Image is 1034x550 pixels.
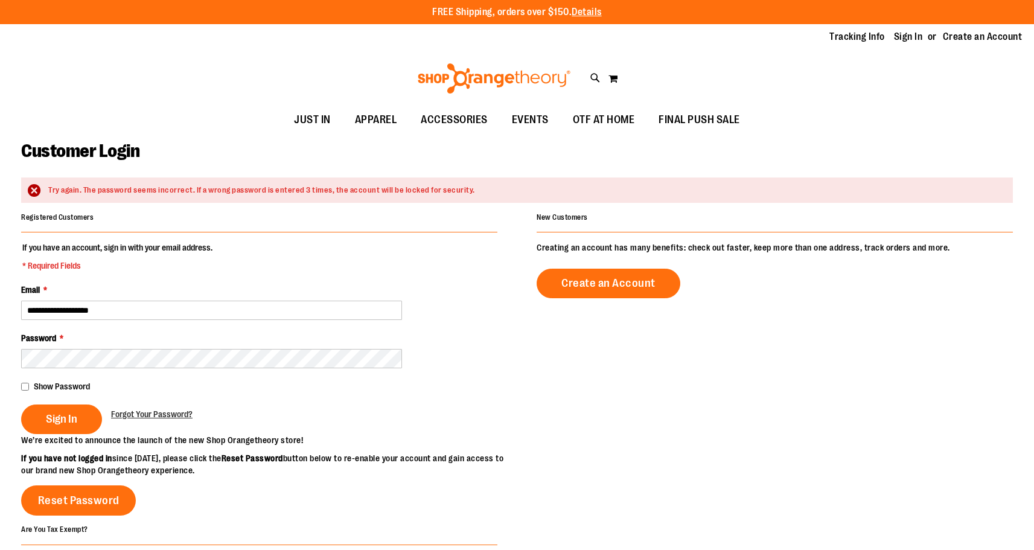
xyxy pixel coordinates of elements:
[21,434,517,446] p: We’re excited to announce the launch of the new Shop Orangetheory store!
[21,141,139,161] span: Customer Login
[111,409,193,419] span: Forgot Your Password?
[829,30,885,43] a: Tracking Info
[894,30,923,43] a: Sign In
[21,285,40,295] span: Email
[343,106,409,134] a: APPAREL
[537,269,680,298] a: Create an Account
[294,106,331,133] span: JUST IN
[561,277,656,290] span: Create an Account
[537,213,588,222] strong: New Customers
[21,333,56,343] span: Password
[500,106,561,134] a: EVENTS
[21,525,88,534] strong: Are You Tax Exempt?
[22,260,212,272] span: * Required Fields
[561,106,647,134] a: OTF AT HOME
[21,405,102,434] button: Sign In
[409,106,500,134] a: ACCESSORIES
[21,241,214,272] legend: If you have an account, sign in with your email address.
[573,106,635,133] span: OTF AT HOME
[222,453,283,463] strong: Reset Password
[38,494,120,507] span: Reset Password
[34,382,90,391] span: Show Password
[355,106,397,133] span: APPAREL
[659,106,740,133] span: FINAL PUSH SALE
[512,106,549,133] span: EVENTS
[48,185,1001,196] div: Try again. The password seems incorrect. If a wrong password is entered 3 times, the account will...
[943,30,1023,43] a: Create an Account
[421,106,488,133] span: ACCESSORIES
[646,106,752,134] a: FINAL PUSH SALE
[21,453,112,463] strong: If you have not logged in
[432,5,602,19] p: FREE Shipping, orders over $150.
[572,7,602,18] a: Details
[46,412,77,426] span: Sign In
[537,241,1013,254] p: Creating an account has many benefits: check out faster, keep more than one address, track orders...
[21,452,517,476] p: since [DATE], please click the button below to re-enable your account and gain access to our bran...
[21,485,136,516] a: Reset Password
[111,408,193,420] a: Forgot Your Password?
[282,106,343,134] a: JUST IN
[21,213,94,222] strong: Registered Customers
[416,63,572,94] img: Shop Orangetheory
